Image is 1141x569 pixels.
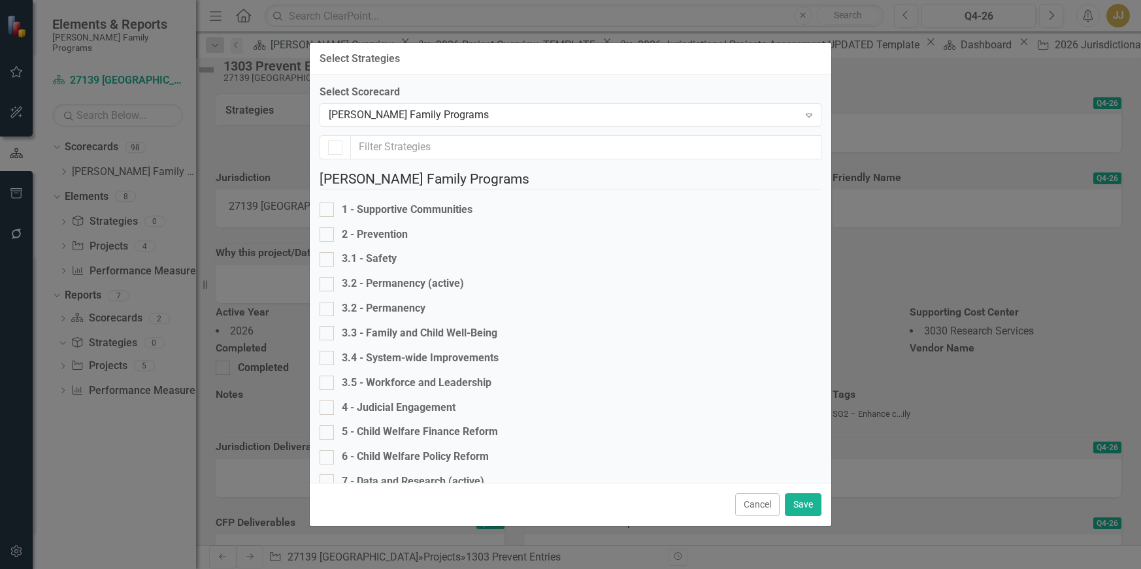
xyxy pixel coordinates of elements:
[342,400,455,415] div: 4 - Judicial Engagement
[350,135,821,159] input: Filter Strategies
[342,301,425,316] div: 3.2 - Permanency
[342,203,472,218] div: 1 - Supportive Communities
[735,493,780,516] button: Cancel
[342,252,397,267] div: 3.1 - Safety
[320,85,821,100] label: Select Scorecard
[342,425,498,440] div: 5 - Child Welfare Finance Reform
[329,107,799,122] div: [PERSON_NAME] Family Programs
[342,326,497,341] div: 3.3 - Family and Child Well-Being
[785,493,821,516] button: Save
[342,276,464,291] div: 3.2 - Permanency (active)
[320,169,821,189] legend: [PERSON_NAME] Family Programs
[342,227,408,242] div: 2 - Prevention
[320,53,400,65] div: Select Strategies
[342,376,491,391] div: 3.5 - Workforce and Leadership
[342,474,484,489] div: 7 - Data and Research (active)
[342,351,499,366] div: 3.4 - System-wide Improvements
[342,449,489,464] div: 6 - Child Welfare Policy Reform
